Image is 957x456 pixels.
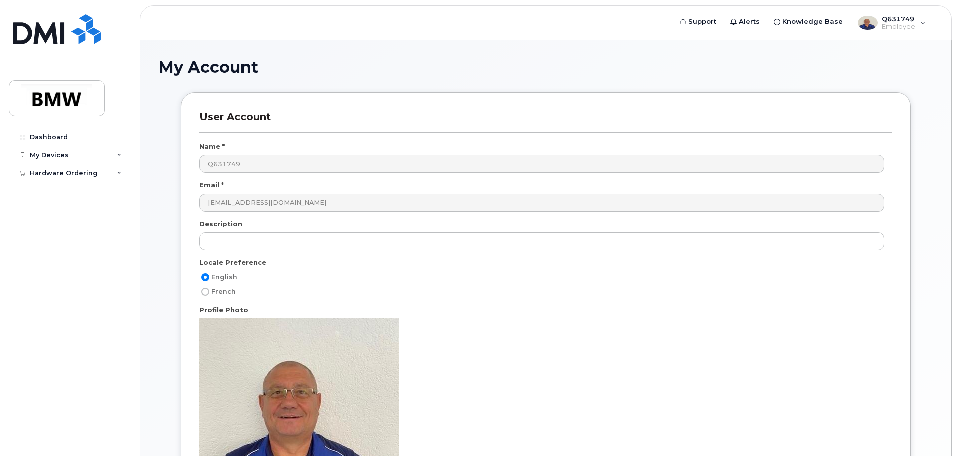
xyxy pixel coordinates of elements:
[211,288,236,295] span: French
[199,180,224,190] label: Email *
[201,273,209,281] input: English
[158,58,933,76] h1: My Account
[199,111,892,132] h3: User Account
[199,219,242,229] label: Description
[201,288,209,296] input: French
[199,258,266,267] label: Locale Preference
[211,273,237,281] span: English
[199,305,248,315] label: Profile Photo
[199,142,225,151] label: Name *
